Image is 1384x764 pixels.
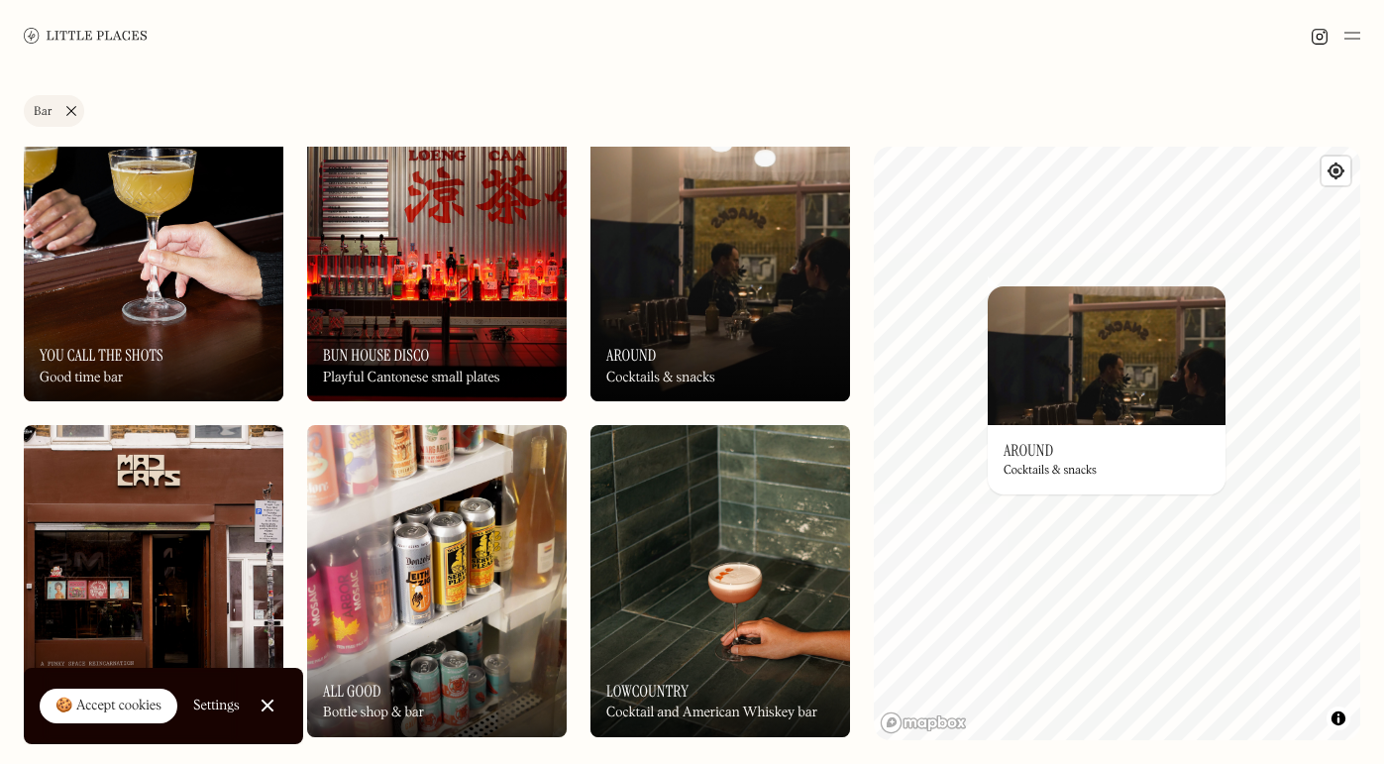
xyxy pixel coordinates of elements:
h3: Lowcountry [606,682,689,701]
img: All Good [307,425,567,736]
img: Bun House Disco [307,90,567,401]
div: Good time bar [40,370,123,386]
a: Close Cookie Popup [248,686,287,725]
canvas: Map [874,147,1360,740]
img: Lowcountry [590,425,850,736]
a: AroundAroundAroundCocktails & snacks [590,90,850,401]
a: All GoodAll GoodAll GoodBottle shop & bar [307,425,567,736]
a: AroundAroundAroundCocktails & snacks [988,286,1225,494]
a: 🍪 Accept cookies [40,689,177,724]
h3: Bun House Disco [323,346,429,365]
div: Cocktails & snacks [606,370,715,386]
h3: Around [606,346,656,365]
a: Bar [24,95,84,127]
div: Close Cookie Popup [266,706,267,707]
img: You Call The Shots [24,90,283,401]
h3: Around [1004,441,1053,460]
a: Bun House DiscoBun House DiscoBun House DiscoPlayful Cantonese small plates [307,90,567,401]
h3: All Good [323,682,381,701]
h3: You Call The Shots [40,346,163,365]
a: Settings [193,684,240,728]
div: 🍪 Accept cookies [55,697,161,716]
img: Mad Cats [24,425,283,736]
div: Bar [34,106,53,118]
a: Mad CatsMad CatsMad CatsFunky hi-fi bar [24,425,283,736]
div: Cocktails & snacks [1004,464,1097,478]
a: LowcountryLowcountryLowcountryCocktail and American Whiskey bar [590,425,850,736]
a: You Call The ShotsYou Call The ShotsYou Call The ShotsGood time bar [24,90,283,401]
div: Settings [193,699,240,712]
div: Playful Cantonese small plates [323,370,500,386]
img: Around [590,90,850,401]
div: Cocktail and American Whiskey bar [606,705,817,721]
button: Find my location [1322,157,1350,185]
img: Around [988,286,1225,425]
a: Mapbox homepage [880,711,967,734]
button: Toggle attribution [1327,707,1350,730]
span: Toggle attribution [1332,708,1344,729]
div: Bottle shop & bar [323,705,424,721]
